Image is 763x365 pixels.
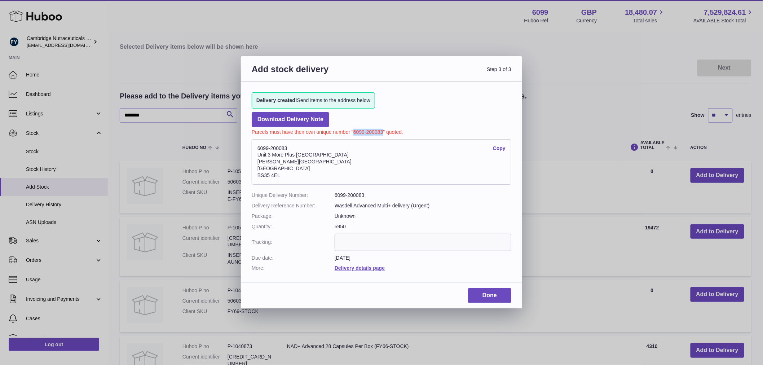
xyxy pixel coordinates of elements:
[468,288,511,303] a: Done
[252,265,335,272] dt: More:
[252,223,335,230] dt: Quantity:
[335,213,511,220] dd: Unknown
[381,63,511,83] span: Step 3 of 3
[252,234,335,251] dt: Tracking:
[256,97,370,104] span: Send items to the address below
[256,97,297,103] strong: Delivery created!
[335,223,511,230] dd: 5950
[252,112,329,127] a: Download Delivery Note
[335,202,511,209] dd: Wasdell Advanced Multi+ delivery (Urgent)
[335,192,511,199] dd: 6099-200083
[252,213,335,220] dt: Package:
[252,255,335,261] dt: Due date:
[252,202,335,209] dt: Delivery Reference Number:
[252,127,511,136] p: Parcels must have their own unique number "6099-200083" quoted.
[335,265,385,271] a: Delivery details page
[493,145,506,152] a: Copy
[335,255,511,261] dd: [DATE]
[252,63,381,83] h3: Add stock delivery
[252,192,335,199] dt: Unique Delivery Number:
[252,139,511,185] address: 6099-200083 Unit 3 More Plus [GEOGRAPHIC_DATA] [PERSON_NAME][GEOGRAPHIC_DATA] [GEOGRAPHIC_DATA] B...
